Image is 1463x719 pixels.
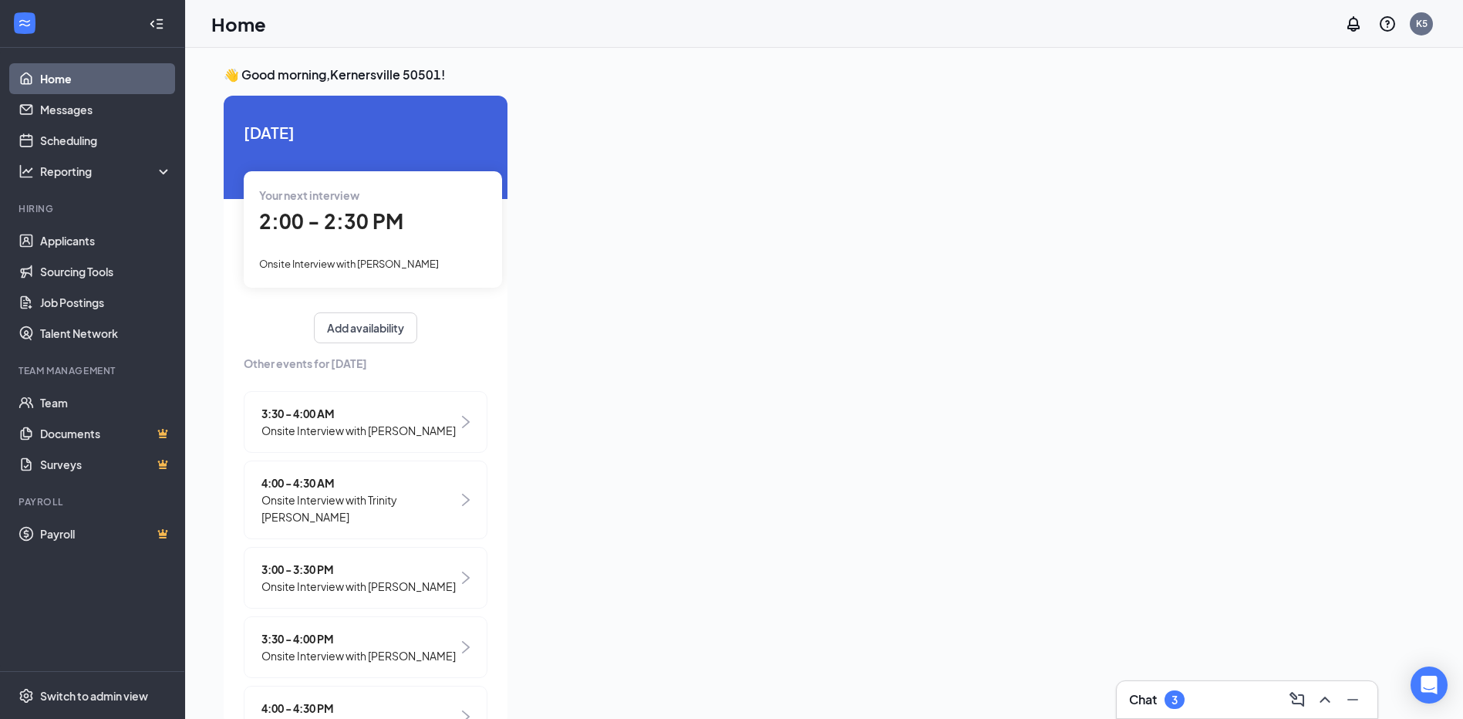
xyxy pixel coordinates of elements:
a: Scheduling [40,125,172,156]
span: Your next interview [259,188,359,202]
svg: Notifications [1344,15,1363,33]
button: ChevronUp [1313,687,1337,712]
svg: ComposeMessage [1288,690,1306,709]
a: Sourcing Tools [40,256,172,287]
span: Onsite Interview with [PERSON_NAME] [261,578,456,595]
h3: Chat [1129,691,1157,708]
span: Onsite Interview with [PERSON_NAME] [259,258,439,270]
div: Switch to admin view [40,688,148,704]
a: Applicants [40,225,172,256]
span: 3:30 - 4:00 PM [261,630,456,647]
svg: Collapse [149,16,164,32]
div: 3 [1171,694,1178,707]
span: Onsite Interview with [PERSON_NAME] [261,422,456,439]
svg: WorkstreamLogo [17,15,32,31]
div: Payroll [19,495,169,508]
a: Talent Network [40,318,172,349]
span: [DATE] [244,120,487,144]
span: 3:30 - 4:00 AM [261,405,456,422]
span: 2:00 - 2:30 PM [259,208,403,234]
svg: QuestionInfo [1378,15,1397,33]
a: Messages [40,94,172,125]
a: SurveysCrown [40,449,172,480]
span: Onsite Interview with Trinity [PERSON_NAME] [261,491,458,525]
span: 4:00 - 4:30 AM [261,474,458,491]
div: Team Management [19,364,169,377]
span: 4:00 - 4:30 PM [261,700,456,717]
span: Onsite Interview with [PERSON_NAME] [261,647,456,664]
div: Hiring [19,202,169,215]
svg: Settings [19,688,34,704]
span: 3:00 - 3:30 PM [261,561,456,578]
h3: 👋 Good morning, Kernersville 50501 ! [224,66,1384,83]
svg: Analysis [19,164,34,179]
a: Job Postings [40,287,172,318]
h1: Home [211,11,266,37]
svg: ChevronUp [1316,690,1334,709]
a: Team [40,387,172,418]
button: Add availability [314,312,417,343]
a: PayrollCrown [40,518,172,549]
span: Other events for [DATE] [244,355,487,372]
button: ComposeMessage [1285,687,1310,712]
a: DocumentsCrown [40,418,172,449]
button: Minimize [1340,687,1365,712]
div: Open Intercom Messenger [1411,667,1448,704]
a: Home [40,63,172,94]
div: K5 [1416,17,1428,30]
div: Reporting [40,164,173,179]
svg: Minimize [1343,690,1362,709]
